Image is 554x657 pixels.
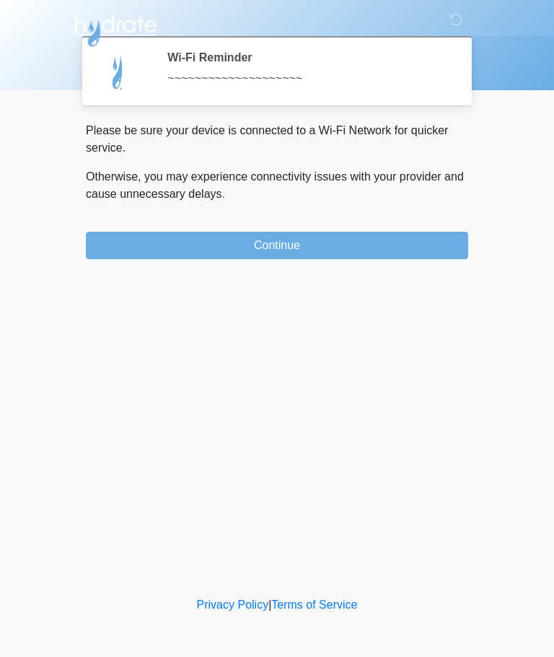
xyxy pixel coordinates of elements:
img: Agent Avatar [97,51,140,94]
div: ~~~~~~~~~~~~~~~~~~~~ [167,70,447,87]
a: Privacy Policy [197,599,269,611]
a: Terms of Service [271,599,357,611]
a: | [268,599,271,611]
p: Please be sure your device is connected to a Wi-Fi Network for quicker service. [86,122,468,157]
img: Hydrate IV Bar - Arcadia Logo [71,11,159,48]
span: . [222,188,225,200]
button: Continue [86,232,468,259]
p: Otherwise, you may experience connectivity issues with your provider and cause unnecessary delays [86,168,468,203]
